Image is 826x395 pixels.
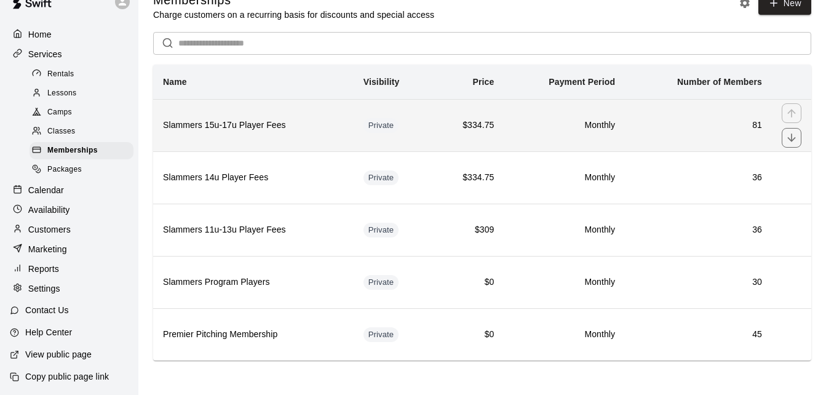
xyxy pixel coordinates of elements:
p: Contact Us [25,304,69,316]
h6: Slammers 14u Player Fees [163,171,344,185]
div: This membership is hidden from the memberships page [363,118,399,133]
h6: 30 [635,276,762,289]
span: Rentals [47,68,74,81]
h6: Slammers 11u-13u Player Fees [163,223,344,237]
b: Payment Period [549,77,615,87]
span: Private [363,277,399,289]
h6: 36 [635,223,762,237]
b: Visibility [363,77,400,87]
p: Copy public page link [25,370,109,383]
h6: Slammers Program Players [163,276,344,289]
a: Home [10,25,129,44]
h6: 81 [635,119,762,132]
span: Private [363,329,399,341]
a: Services [10,45,129,63]
a: Calendar [10,181,129,199]
div: This membership is hidden from the memberships page [363,327,399,342]
h6: Slammers 15u-17u Player Fees [163,119,344,132]
a: Settings [10,279,129,298]
h6: Monthly [514,328,615,341]
p: Marketing [28,243,67,255]
a: Packages [30,161,138,180]
p: Availability [28,204,70,216]
a: Reports [10,260,129,278]
h6: Monthly [514,276,615,289]
a: Memberships [30,142,138,161]
a: Availability [10,201,129,219]
div: Lessons [30,85,133,102]
b: Price [472,77,494,87]
span: Packages [47,164,82,176]
div: Camps [30,104,133,121]
p: Customers [28,223,71,236]
span: Private [363,120,399,132]
a: Lessons [30,84,138,103]
p: Charge customers on a recurring basis for discounts and special access [153,9,434,21]
a: Camps [30,103,138,122]
b: Name [163,77,187,87]
h6: $0 [442,328,494,341]
h6: Monthly [514,223,615,237]
p: Home [28,28,52,41]
b: Number of Members [677,77,762,87]
h6: $334.75 [442,171,494,185]
div: This membership is hidden from the memberships page [363,170,399,185]
div: This membership is hidden from the memberships page [363,275,399,290]
h6: Monthly [514,171,615,185]
a: Marketing [10,240,129,258]
p: View public page [25,348,92,361]
h6: $309 [442,223,494,237]
a: Classes [30,122,138,142]
span: Camps [47,106,72,119]
div: This membership is hidden from the memberships page [363,223,399,237]
a: Customers [10,220,129,239]
table: simple table [153,65,811,361]
p: Reports [28,263,59,275]
button: move item down [782,128,801,148]
h6: $334.75 [442,119,494,132]
div: Classes [30,123,133,140]
div: Rentals [30,66,133,83]
h6: Monthly [514,119,615,132]
a: Rentals [30,65,138,84]
span: Memberships [47,145,98,157]
h6: $0 [442,276,494,289]
h6: 36 [635,171,762,185]
div: Memberships [30,142,133,159]
p: Settings [28,282,60,295]
span: Private [363,172,399,184]
span: Classes [47,126,75,138]
span: Private [363,225,399,236]
h6: 45 [635,328,762,341]
span: Lessons [47,87,77,100]
div: Packages [30,161,133,178]
p: Services [28,48,62,60]
p: Calendar [28,184,64,196]
p: Help Center [25,326,72,338]
h6: Premier Pitching Membership [163,328,344,341]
